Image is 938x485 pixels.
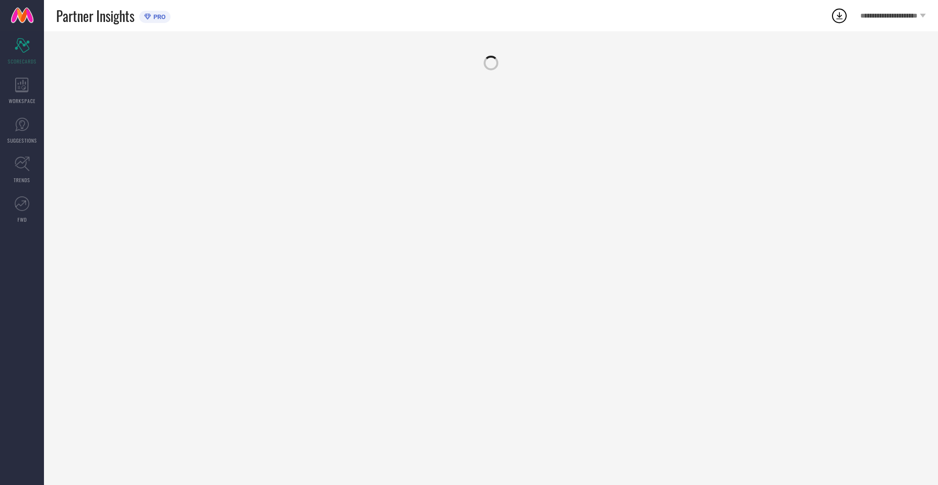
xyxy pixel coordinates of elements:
[831,7,848,24] div: Open download list
[8,58,37,65] span: SCORECARDS
[18,216,27,223] span: FWD
[7,137,37,144] span: SUGGESTIONS
[9,97,36,105] span: WORKSPACE
[14,176,30,184] span: TRENDS
[151,13,166,21] span: PRO
[56,6,134,26] span: Partner Insights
